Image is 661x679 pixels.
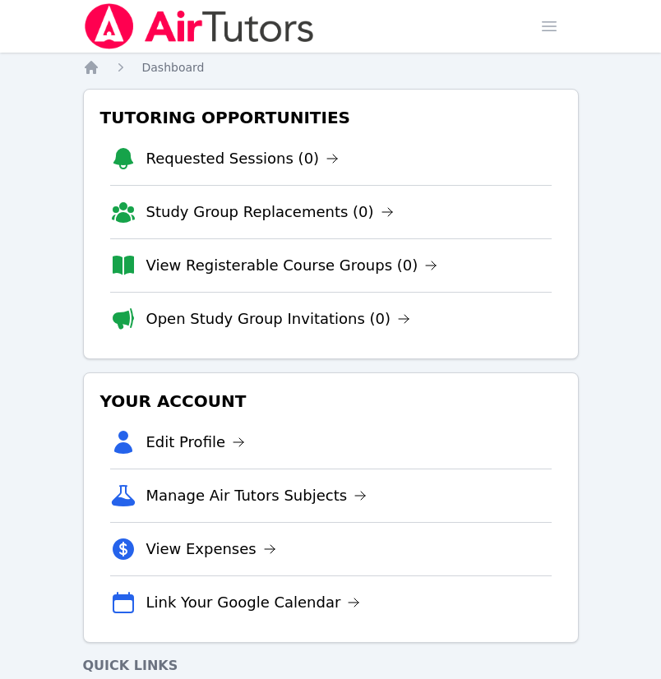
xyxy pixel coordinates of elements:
a: View Expenses [146,538,276,561]
a: Study Group Replacements (0) [146,201,394,224]
a: Edit Profile [146,431,246,454]
a: Open Study Group Invitations (0) [146,307,411,330]
h4: Quick Links [83,656,579,676]
a: Dashboard [142,59,205,76]
h3: Tutoring Opportunities [97,103,565,132]
span: Dashboard [142,61,205,74]
a: Manage Air Tutors Subjects [146,484,367,507]
a: Link Your Google Calendar [146,591,361,614]
a: Requested Sessions (0) [146,147,340,170]
h3: Your Account [97,386,565,416]
nav: Breadcrumb [83,59,579,76]
a: View Registerable Course Groups (0) [146,254,438,277]
img: Air Tutors [83,3,316,49]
